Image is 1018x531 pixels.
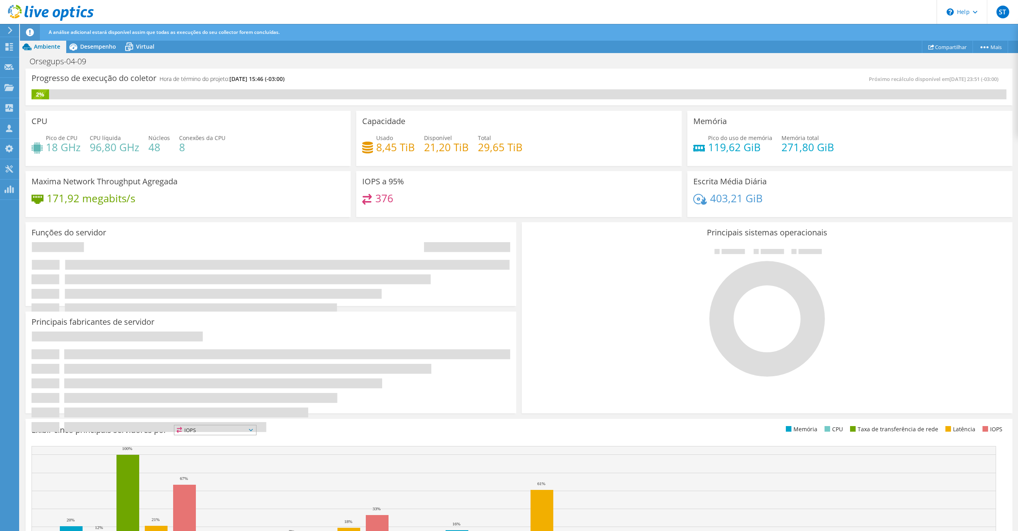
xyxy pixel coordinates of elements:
h3: Escrita Média Diária [693,177,767,186]
h4: 271,80 GiB [781,143,834,152]
h4: 96,80 GHz [90,143,139,152]
h3: Principais sistemas operacionais [528,228,1006,237]
h4: 48 [148,143,170,152]
span: Usado [376,134,393,142]
h4: 29,65 TiB [478,143,523,152]
text: 18% [344,519,352,524]
div: 2% [32,90,49,99]
span: Núcleos [148,134,170,142]
h3: Funções do servidor [32,228,106,237]
h4: 119,62 GiB [708,143,772,152]
span: Conexões da CPU [179,134,225,142]
text: 61% [537,481,545,486]
h4: 171,92 megabits/s [47,194,135,203]
span: Pico do uso de memória [708,134,772,142]
span: Total [478,134,491,142]
h3: IOPS a 95% [362,177,404,186]
span: Próximo recálculo disponível em [869,75,1002,83]
span: [DATE] 15:46 (-03:00) [229,75,284,83]
a: Compartilhar [922,41,973,53]
h4: 18 GHz [46,143,81,152]
text: 16% [452,521,460,526]
span: Ambiente [34,43,60,50]
h3: Principais fabricantes de servidor [32,318,154,326]
h4: 403,21 GiB [710,194,763,203]
h4: Hora de término do projeto: [160,75,284,83]
h4: 376 [375,194,393,203]
span: Desempenho [80,43,116,50]
text: 33% [373,506,381,511]
text: 21% [152,517,160,522]
text: 12% [95,525,103,530]
text: 100% [122,446,132,451]
span: CPU líquida [90,134,121,142]
h4: 8,45 TiB [376,143,415,152]
span: IOPS [174,425,256,435]
span: [DATE] 23:51 (-03:00) [949,75,998,83]
svg: \n [947,8,954,16]
li: IOPS [981,425,1002,434]
h3: Maxima Network Throughput Agregada [32,177,178,186]
h3: Memória [693,117,727,126]
span: Disponível [424,134,452,142]
text: 67% [180,476,188,481]
h3: CPU [32,117,47,126]
li: CPU [823,425,843,434]
h4: 8 [179,143,225,152]
h4: 21,20 TiB [424,143,469,152]
span: A análise adicional estará disponível assim que todas as execuções do seu collector forem concluí... [49,29,280,36]
a: Mais [973,41,1008,53]
h1: Orsegups-04-09 [26,57,99,66]
li: Latência [943,425,975,434]
text: 20% [67,517,75,522]
h3: Capacidade [362,117,405,126]
span: ST [996,6,1009,18]
span: Virtual [136,43,154,50]
li: Memória [784,425,817,434]
li: Taxa de transferência de rede [848,425,938,434]
span: Pico de CPU [46,134,77,142]
span: Memória total [781,134,819,142]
